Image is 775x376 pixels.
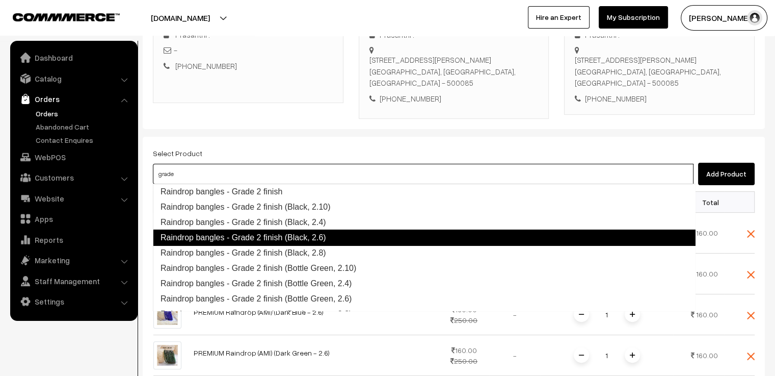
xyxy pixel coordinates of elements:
a: Raindrop bangles - Grade 2 finish (Bottle Green, 2.4) [153,276,695,291]
a: Contact Enquires [33,135,134,145]
img: close [747,230,755,238]
a: Raindrop bangles - Grade 2 finish (Black, 2.6) [153,230,696,246]
img: plusI [630,312,635,317]
a: Raindrop bangles - Grade 2 finish (Black, 2.4) [153,215,695,230]
a: Raindrop bangles - Grade 2 finish (Bottle Green, 2.8) [153,307,695,322]
img: COMMMERCE [13,13,120,21]
span: 160.00 [696,269,718,278]
a: PREMIUM Raindrop (AMI) (Dark Green - 2.6) [194,348,330,357]
span: 160.00 [696,229,718,237]
img: minus [579,353,584,358]
a: Reports [13,231,134,249]
button: [PERSON_NAME] C [681,5,767,31]
img: close [747,353,755,360]
div: [STREET_ADDRESS][PERSON_NAME] [GEOGRAPHIC_DATA], [GEOGRAPHIC_DATA], [GEOGRAPHIC_DATA] - 500085 [369,54,539,89]
label: Select Product [153,148,202,159]
a: My Subscription [599,6,668,29]
a: Raindrop bangles - Grade 2 finish (Bottle Green, 2.10) [153,261,695,276]
a: PREMIUM Raindrop (AMI) (Dark Blue - 2.6) [194,308,324,316]
a: Hire an Expert [528,6,590,29]
a: Prasanthi . [175,30,210,39]
a: Staff Management [13,272,134,290]
img: plusI [630,353,635,358]
a: Raindrop bangles - Grade 2 finish [153,184,695,199]
img: minus [579,312,584,317]
a: Raindrop bangles - Grade 2 finish (Black, 2.10) [153,199,695,215]
a: Customers [13,168,134,187]
div: [PHONE_NUMBER] [369,93,539,105]
a: Orders [13,90,134,108]
span: 160.00 [696,310,718,319]
img: dark blue.jpg [153,300,181,329]
span: - [513,310,517,319]
a: Raindrop bangles - Grade 2 finish (Bottle Green, 2.6) [153,291,695,307]
a: Apps [13,210,134,228]
input: Type and Search [153,164,693,184]
td: 160.00 [439,294,490,335]
a: Dashboard [13,48,134,67]
a: Marketing [13,251,134,269]
span: - [513,351,517,360]
th: Total [673,192,724,213]
a: Orders [33,108,134,119]
a: [PHONE_NUMBER] [175,61,237,70]
div: [STREET_ADDRESS][PERSON_NAME] [GEOGRAPHIC_DATA], [GEOGRAPHIC_DATA], [GEOGRAPHIC_DATA] - 500085 [575,54,744,89]
a: Raindrop bangles - Grade 2 finish (Black, 2.8) [153,245,695,261]
strike: 250.00 [450,316,477,324]
td: 160.00 [439,335,490,376]
a: Settings [13,292,134,311]
button: [DOMAIN_NAME] [115,5,246,31]
a: Abandoned Cart [33,121,134,132]
div: [PHONE_NUMBER] [575,93,744,105]
img: dark green.jpg [153,341,181,369]
div: - [164,44,333,56]
img: close [747,312,755,319]
span: 160.00 [696,351,718,360]
button: Add Product [698,163,755,185]
img: close [747,271,755,279]
img: user [747,10,762,26]
a: Catalog [13,69,134,88]
a: WebPOS [13,148,134,166]
strike: 250.00 [450,357,477,365]
a: Website [13,189,134,208]
a: COMMMERCE [13,10,102,22]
